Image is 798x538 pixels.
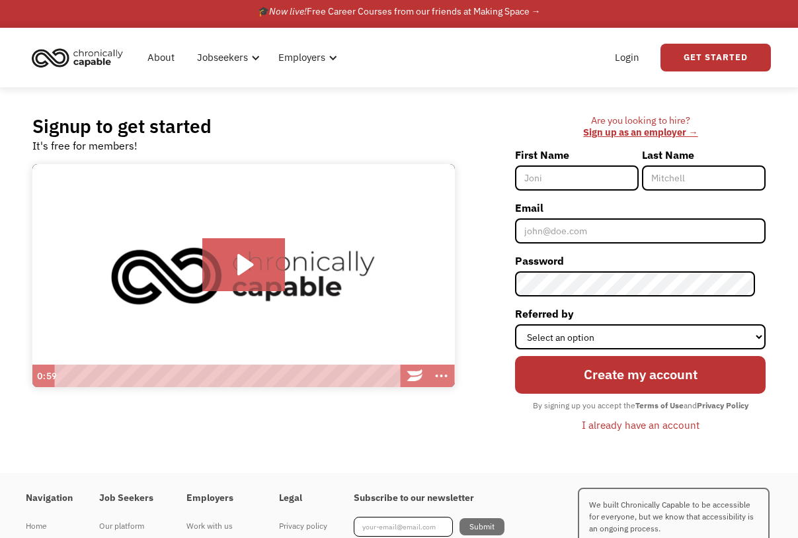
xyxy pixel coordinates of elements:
div: 🎓 Free Career Courses from our friends at Making Space → [258,3,541,19]
div: It's free for members! [32,138,138,154]
img: Introducing Chronically Capable [32,164,455,388]
div: Home [26,518,73,534]
h4: Subscribe to our newsletter [354,492,504,504]
div: Employers [278,50,325,66]
button: Show more buttons [428,365,455,387]
a: Login [607,36,647,79]
h4: Employers [186,492,253,504]
h2: Signup to get started [32,114,212,138]
a: Our platform [99,517,160,535]
a: Work with us [186,517,253,535]
div: By signing up you accept the and [526,397,755,414]
div: Jobseekers [189,36,264,79]
a: Home [26,517,73,535]
a: Privacy policy [279,517,327,535]
div: I already have an account [582,417,699,433]
input: Mitchell [642,165,766,191]
a: Sign up as an employer → [583,126,698,138]
div: Are you looking to hire? ‍ [515,114,766,139]
a: About [140,36,182,79]
label: Last Name [642,144,766,165]
label: Referred by [515,303,766,324]
div: Playbar [61,365,395,387]
div: Work with us [186,518,253,534]
input: Joni [515,165,639,191]
strong: Terms of Use [635,400,684,410]
a: home [28,43,133,72]
label: Password [515,250,766,271]
a: Get Started [660,44,771,71]
em: Now live! [269,5,307,17]
input: your-email@email.com [354,517,453,537]
button: Play Video: Introducing Chronically Capable [202,238,285,291]
a: I already have an account [572,414,709,436]
input: john@doe.com [515,218,766,244]
strong: Privacy Policy [697,400,748,410]
input: Submit [459,518,504,535]
form: Member-Signup-Form [515,144,766,436]
img: Chronically Capable logo [28,43,127,72]
h4: Legal [279,492,327,504]
input: Create my account [515,356,766,394]
div: Privacy policy [279,518,327,534]
div: Our platform [99,518,160,534]
div: Employers [270,36,341,79]
form: Footer Newsletter [354,517,504,537]
h4: Job Seekers [99,492,160,504]
div: Jobseekers [197,50,248,66]
label: Email [515,197,766,218]
a: Wistia Logo -- Learn More [402,365,428,387]
label: First Name [515,144,639,165]
h4: Navigation [26,492,73,504]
